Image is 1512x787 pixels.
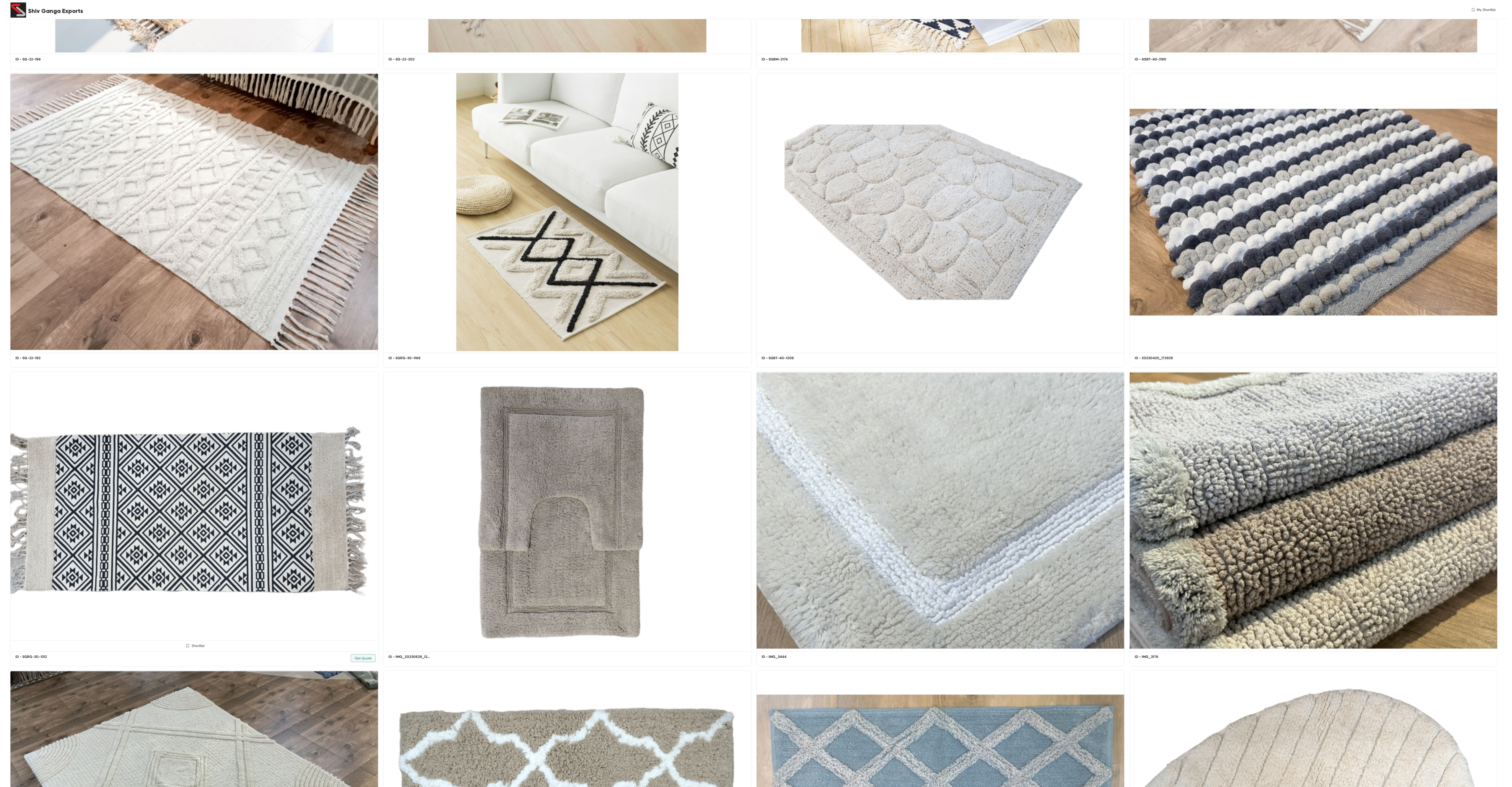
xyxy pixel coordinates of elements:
[185,643,190,648] img: Shortlist
[1135,57,1177,62] h5: ID - SGBT-40-1190
[389,654,431,659] h5: ID - IMG_20230628_123915
[1135,654,1177,659] h5: ID - IMG_3176
[1471,7,1475,12] img: wishlist
[10,2,26,18] img: Buyer Portal
[15,57,58,62] h5: ID - SG-22-196
[389,355,431,361] h5: ID - SGRG-30-1166
[15,654,58,659] h5: ID - SGRG-30-1312
[1477,7,1496,12] span: My Shortlist
[383,372,751,650] img: a73cdb1f-6a76-4ffc-a953-f8f6e0735c56
[756,372,1124,650] img: a3b3bb94-7d84-44e5-af25-1b8297f11acf
[15,355,58,361] h5: ID - SG-22-192
[1129,372,1498,650] img: 9b8cf1b6-2d1d-41fd-9bad-22388b8405b7
[1135,355,1177,361] h5: ID - 20230420_172929
[389,57,431,62] h5: ID - SG-22-202
[351,654,376,662] button: Get Quote
[28,6,83,15] span: Shiv Ganga Exports
[756,73,1124,351] img: 9fe5c70e-fc8c-4dde-8898-16d7a322eb24
[762,57,804,62] h5: ID - SGBM-2174
[1129,73,1498,351] img: 87f44109-f893-459b-9c84-f96b1a0300a7
[355,655,372,661] span: Get Quote
[10,372,378,650] img: 5726c1b1-8661-4389-be38-cf967eb47bac
[10,73,378,351] img: 58a25f08-babb-4606-a522-9e8e16b55ff5
[762,654,804,659] h5: ID - IMG_3444
[762,355,804,361] h5: ID - SGBT-40-1206
[383,73,751,351] img: 6593f53c-2338-4fab-bb14-00930eedb9c5
[184,643,205,648] div: Shortlist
